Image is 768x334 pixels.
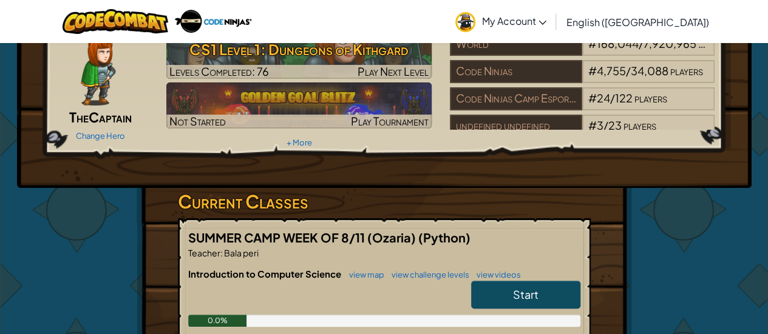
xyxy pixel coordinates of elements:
span: SUMMER CAMP WEEK OF 8/11 (Ozaria) [188,230,418,245]
a: view challenge levels [386,270,469,279]
span: Not Started [169,114,226,128]
a: My Account [449,2,552,41]
span: 168,044 [597,36,639,50]
a: English ([GEOGRAPHIC_DATA]) [560,5,715,38]
span: # [588,64,597,78]
span: The [69,109,89,125]
span: 4,755 [597,64,626,78]
span: # [588,118,597,132]
div: Code Ninjas Camp Esports [450,87,582,110]
span: My Account [481,15,546,27]
h3: Current Classes [178,188,591,215]
a: World#168,044/7,920,965players [450,44,715,58]
a: Play Next Level [166,33,432,79]
span: # [588,91,597,105]
img: Code Ninjas logo [174,9,251,34]
span: Start [513,287,539,301]
span: English ([GEOGRAPHIC_DATA]) [566,16,709,28]
a: Change Hero [76,131,125,141]
span: players [624,118,656,132]
a: Code Ninjas Camp Esports#24/122players [450,99,715,113]
span: Levels Completed: 76 [169,64,269,78]
img: captain-pose.png [81,33,115,105]
div: 0.0% [188,315,247,327]
a: view map [343,270,384,279]
span: : [220,247,223,258]
span: Captain [89,109,132,125]
a: + More [286,138,311,147]
span: Bala peri [223,247,259,258]
span: Teacher [188,247,220,258]
a: Not StartedPlay Tournament [166,82,432,129]
a: view videos [471,270,521,279]
span: 24 [597,91,610,105]
img: CodeCombat logo [63,9,169,34]
span: / [603,118,608,132]
span: 34,088 [631,64,668,78]
span: / [626,64,631,78]
img: Golden Goal [166,82,432,129]
span: 23 [608,118,622,132]
div: undefined undefined [450,115,582,138]
h3: CS1 Level 1: Dungeons of Kithgard [166,36,432,63]
span: 7,920,965 [644,36,696,50]
span: / [610,91,615,105]
div: Code Ninjas [450,60,582,83]
span: players [670,64,703,78]
span: Play Tournament [351,114,429,128]
span: / [639,36,644,50]
span: players [634,91,667,105]
img: avatar [455,12,475,32]
span: Play Next Level [358,64,429,78]
span: # [588,36,597,50]
a: Code Ninjas#4,755/34,088players [450,72,715,85]
span: (Python) [418,230,471,245]
div: World [450,33,582,56]
a: undefined undefined#3/23players [450,126,715,140]
span: 122 [615,91,633,105]
span: 3 [597,118,603,132]
span: Introduction to Computer Science [188,268,343,279]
